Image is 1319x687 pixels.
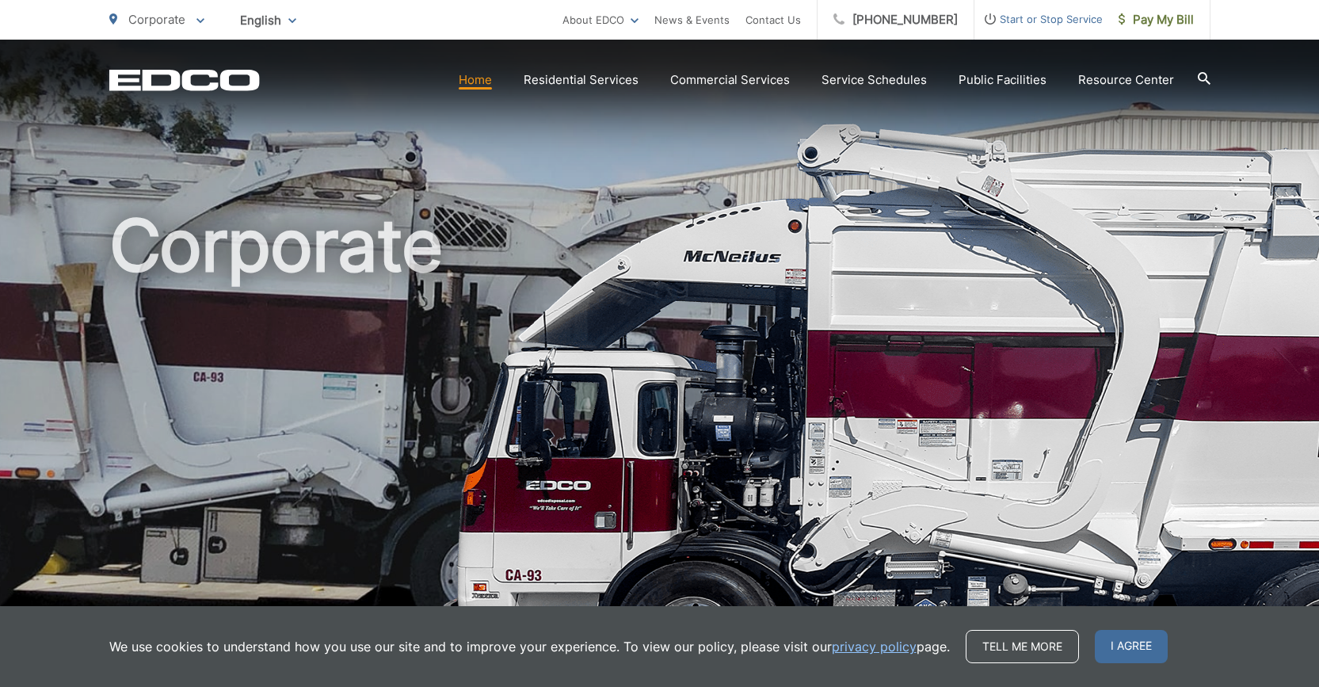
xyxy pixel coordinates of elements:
[109,69,260,91] a: EDCD logo. Return to the homepage.
[562,10,639,29] a: About EDCO
[832,637,917,656] a: privacy policy
[109,637,950,656] p: We use cookies to understand how you use our site and to improve your experience. To view our pol...
[128,12,185,27] span: Corporate
[959,71,1046,90] a: Public Facilities
[745,10,801,29] a: Contact Us
[459,71,492,90] a: Home
[670,71,790,90] a: Commercial Services
[822,71,927,90] a: Service Schedules
[966,630,1079,663] a: Tell me more
[524,71,639,90] a: Residential Services
[654,10,730,29] a: News & Events
[228,6,308,34] span: English
[1119,10,1194,29] span: Pay My Bill
[1095,630,1168,663] span: I agree
[1078,71,1174,90] a: Resource Center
